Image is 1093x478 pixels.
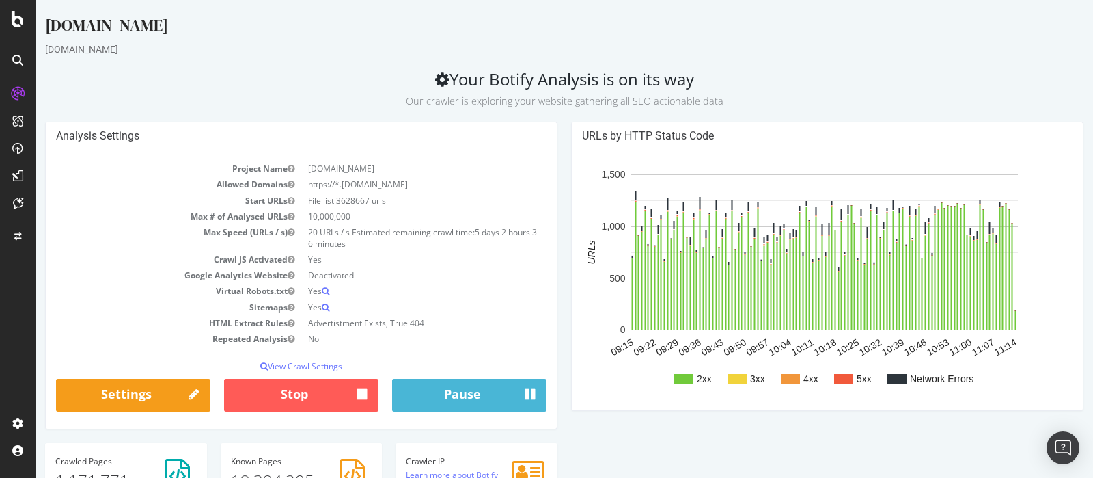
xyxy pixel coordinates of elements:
[546,161,1031,400] svg: A chart.
[566,221,590,232] text: 1,000
[20,300,266,315] td: Sitemaps
[273,226,501,250] span: 5 days 2 hours 36 minutes
[10,14,1048,42] div: [DOMAIN_NAME]
[641,336,668,358] text: 09:36
[266,161,511,176] td: [DOMAIN_NAME]
[20,161,266,176] td: Project Name
[370,457,512,466] h4: Crawler IP
[687,336,713,358] text: 09:50
[821,373,836,384] text: 5xx
[266,252,511,267] td: Yes
[912,336,939,358] text: 11:00
[935,336,961,358] text: 11:07
[20,224,266,252] td: Max Speed (URLs / s)
[20,267,266,283] td: Google Analytics Website
[867,336,894,358] text: 10:46
[20,193,266,209] td: Start URLs
[822,336,848,358] text: 10:32
[664,336,691,358] text: 09:43
[20,283,266,299] td: Virtual Robots.txt
[1047,431,1079,464] div: Open Intercom Messenger
[661,373,676,384] text: 2xx
[566,170,590,181] text: 1,500
[20,252,266,267] td: Crawl JS Activated
[266,331,511,347] td: No
[266,315,511,331] td: Advertistment Exists, True 404
[20,331,266,347] td: Repeated Analysis
[546,129,1037,143] h4: URLs by HTTP Status Code
[357,379,511,412] button: Pause
[10,42,1048,56] div: [DOMAIN_NAME]
[889,336,916,358] text: 10:53
[777,336,803,358] text: 10:18
[715,373,730,384] text: 3xx
[20,360,511,372] p: View Crawl Settings
[266,224,511,252] td: 20 URLs / s Estimated remaining crawl time:
[874,373,938,384] text: Network Errors
[10,70,1048,108] h2: Your Botify Analysis is on its way
[957,336,984,358] text: 11:14
[266,283,511,299] td: Yes
[574,273,590,284] text: 500
[585,325,590,336] text: 0
[844,336,871,358] text: 10:39
[573,336,600,358] text: 09:15
[596,336,622,358] text: 09:22
[266,209,511,224] td: 10,000,000
[20,457,161,466] h4: Pages Crawled
[370,94,688,107] small: Our crawler is exploring your website gathering all SEO actionable data
[799,336,826,358] text: 10:25
[20,379,175,412] a: Settings
[732,336,758,358] text: 10:04
[709,336,736,358] text: 09:57
[768,373,783,384] text: 4xx
[266,300,511,315] td: Yes
[266,176,511,192] td: https://*.[DOMAIN_NAME]
[618,336,645,358] text: 09:29
[189,379,343,412] button: Stop
[20,129,511,143] h4: Analysis Settings
[20,209,266,224] td: Max # of Analysed URLs
[551,241,562,265] text: URLs
[20,176,266,192] td: Allowed Domains
[266,267,511,283] td: Deactivated
[195,457,337,466] h4: Pages Known
[266,193,511,209] td: File list 3628667 urls
[754,336,781,358] text: 10:11
[20,315,266,331] td: HTML Extract Rules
